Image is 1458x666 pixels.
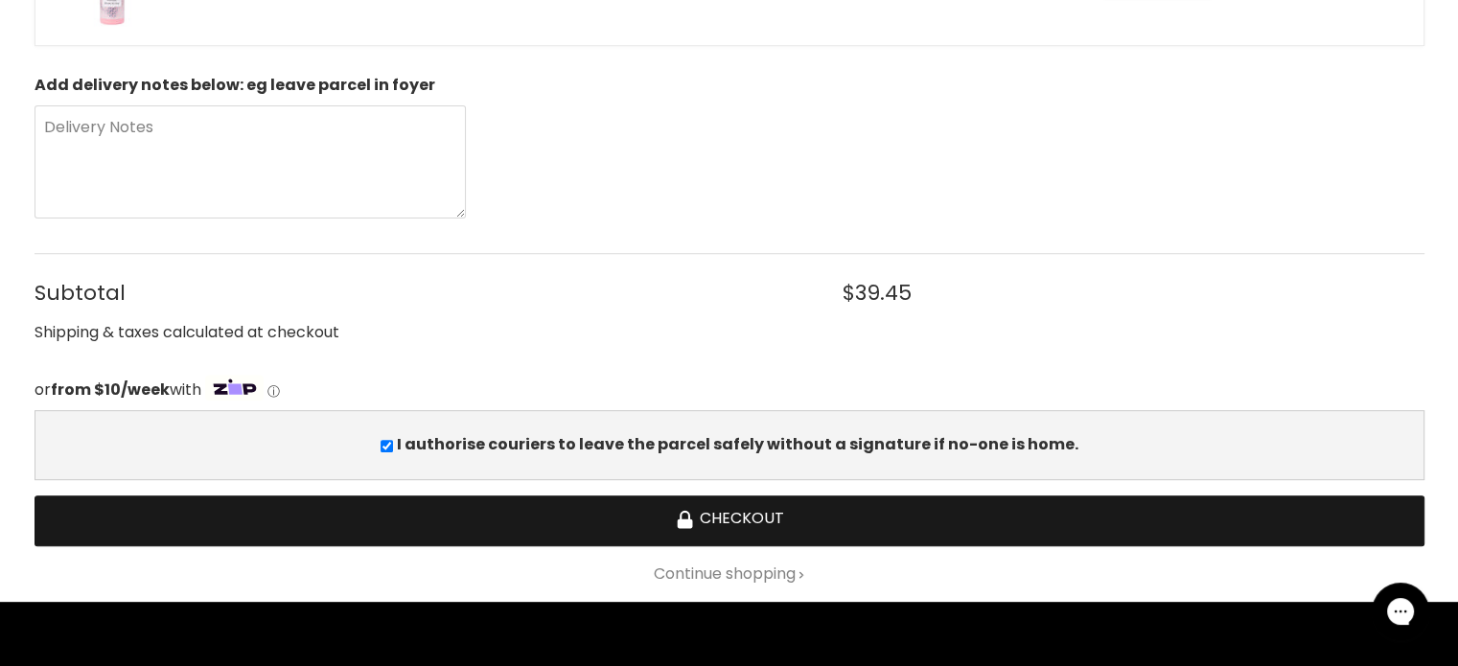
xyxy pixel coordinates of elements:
span: Subtotal [35,281,802,305]
strong: from $10/week [51,379,170,401]
b: I authorise couriers to leave the parcel safely without a signature if no-one is home. [397,433,1078,455]
span: or with [35,379,201,401]
img: Zip Logo [205,375,265,402]
b: Add delivery notes below: eg leave parcel in foyer [35,74,435,96]
iframe: Gorgias live chat messenger [1362,576,1439,647]
div: Shipping & taxes calculated at checkout [35,321,1424,345]
button: Checkout [35,495,1424,546]
span: $39.45 [843,281,912,305]
a: Continue shopping [35,565,1424,583]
